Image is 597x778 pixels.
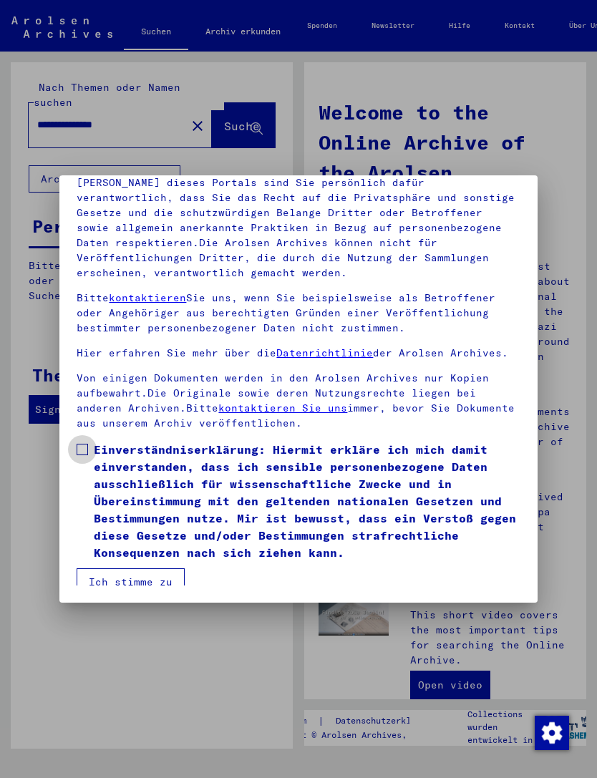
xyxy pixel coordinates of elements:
p: Hier erfahren Sie mehr über die der Arolsen Archives. [77,346,520,361]
p: Bitte Sie uns, wenn Sie beispielsweise als Betroffener oder Angehöriger aus berechtigten Gründen ... [77,291,520,336]
div: Zustimmung ändern [534,715,568,749]
button: Ich stimme zu [77,568,185,595]
p: Bitte beachten Sie, dass dieses Portal über NS - Verfolgte sensible Daten zu identifizierten oder... [77,145,520,281]
span: Einverständniserklärung: Hiermit erkläre ich mich damit einverstanden, dass ich sensible personen... [94,441,520,561]
a: kontaktieren Sie uns [218,402,347,414]
a: Datenrichtlinie [276,346,373,359]
img: Zustimmung ändern [535,716,569,750]
a: kontaktieren [109,291,186,304]
p: Von einigen Dokumenten werden in den Arolsen Archives nur Kopien aufbewahrt.Die Originale sowie d... [77,371,520,431]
